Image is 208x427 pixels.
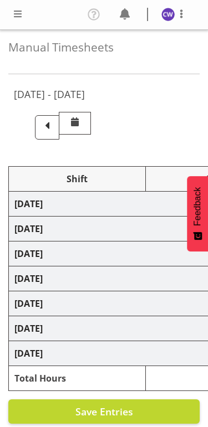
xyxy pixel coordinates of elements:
div: Shift [14,172,140,186]
button: Save Entries [8,399,200,424]
img: cherie-williams10091.jpg [161,8,175,21]
span: Feedback [192,187,202,225]
h4: Manual Timesheets [8,41,200,54]
span: Save Entries [75,405,133,418]
td: Total Hours [9,366,146,391]
h5: [DATE] - [DATE] [14,88,85,100]
button: Feedback - Show survey [187,176,208,251]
